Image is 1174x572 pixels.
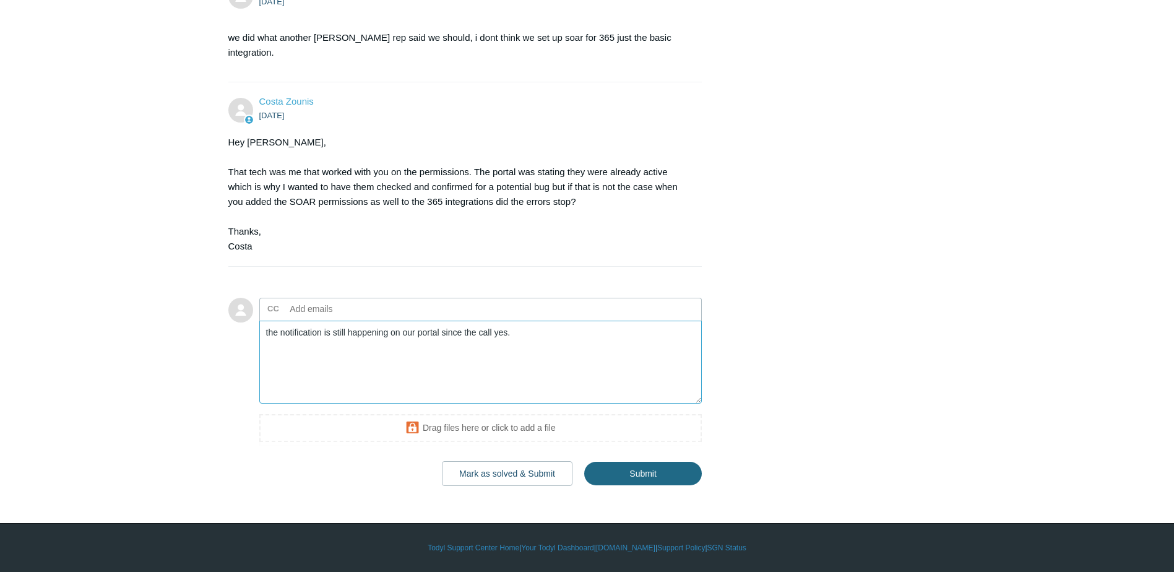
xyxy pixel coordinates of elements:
[259,96,314,106] a: Costa Zounis
[521,542,593,553] a: Your Todyl Dashboard
[259,111,285,120] time: 09/22/2025, 10:50
[228,542,946,553] div: | | | |
[285,300,418,318] input: Add emails
[657,542,705,553] a: Support Policy
[584,462,702,485] input: Submit
[596,542,655,553] a: [DOMAIN_NAME]
[267,300,279,318] label: CC
[259,321,702,404] textarea: Add your reply
[442,461,572,486] button: Mark as solved & Submit
[707,542,746,553] a: SGN Status
[428,542,519,553] a: Todyl Support Center Home
[228,30,690,60] p: we did what another [PERSON_NAME] rep said we should, i dont think we set up soar for 365 just th...
[228,135,690,254] div: Hey [PERSON_NAME], That tech was me that worked with you on the permissions. The portal was stati...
